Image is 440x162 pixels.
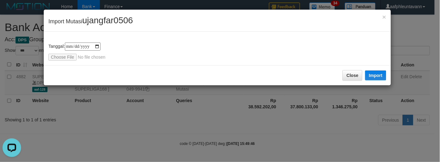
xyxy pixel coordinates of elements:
[82,16,133,25] span: ujangfar0506
[383,13,386,20] span: ×
[48,18,133,25] span: Import Mutasi
[365,70,386,80] button: Import
[343,70,362,81] button: Close
[383,14,386,20] button: Close
[48,43,386,61] div: Tanggal:
[2,2,21,21] button: Open LiveChat chat widget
